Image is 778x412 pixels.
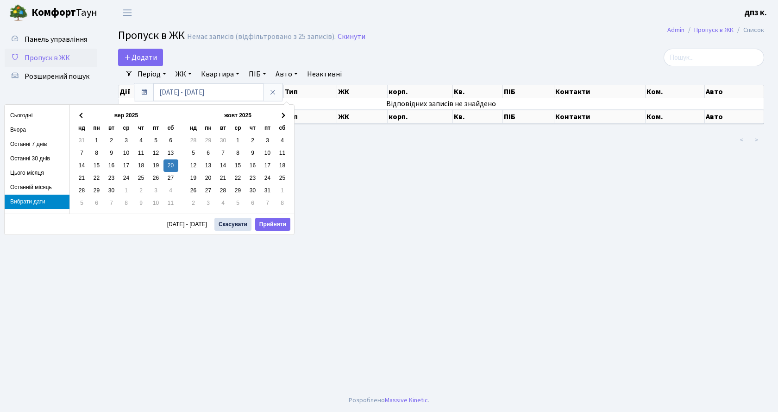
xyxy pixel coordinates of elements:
th: ЖК [337,110,388,124]
a: ЖК [172,66,195,82]
td: 13 [163,147,178,159]
th: ПІБ [503,110,554,124]
th: Авто [705,110,764,124]
td: 26 [186,184,201,197]
td: 17 [119,159,134,172]
td: 25 [275,172,290,184]
td: 20 [201,172,216,184]
td: 29 [231,184,245,197]
td: 23 [245,172,260,184]
td: 16 [104,159,119,172]
td: 11 [134,147,149,159]
td: 7 [216,147,231,159]
td: 3 [201,197,216,209]
td: 27 [163,172,178,184]
td: 25 [134,172,149,184]
td: 11 [163,197,178,209]
td: 19 [186,172,201,184]
td: 18 [134,159,149,172]
th: пн [201,122,216,134]
a: ДП3 К. [744,7,767,19]
th: чт [134,122,149,134]
th: Тип [284,85,337,98]
th: Тип [284,110,337,124]
img: logo.png [9,4,28,22]
button: Переключити навігацію [116,5,139,20]
td: 4 [134,134,149,147]
li: Сьогодні [5,108,69,123]
th: нд [75,122,89,134]
td: 9 [104,147,119,159]
td: 22 [231,172,245,184]
td: 5 [231,197,245,209]
td: 1 [231,134,245,147]
b: ДП3 К. [744,8,767,18]
span: Додати [124,52,157,63]
td: 2 [134,184,149,197]
td: 11 [275,147,290,159]
li: Список [734,25,764,35]
td: 1 [119,184,134,197]
th: чт [245,122,260,134]
td: 6 [89,197,104,209]
td: 6 [201,147,216,159]
th: ПІБ [503,85,554,98]
td: 10 [260,147,275,159]
td: 10 [149,197,163,209]
li: Цього місяця [5,166,69,180]
td: 5 [75,197,89,209]
td: 8 [231,147,245,159]
th: ср [119,122,134,134]
th: пт [149,122,163,134]
td: 7 [104,197,119,209]
td: 4 [216,197,231,209]
td: 2 [104,134,119,147]
td: 16 [245,159,260,172]
a: ПІБ [245,66,270,82]
td: 26 [149,172,163,184]
td: 4 [163,184,178,197]
td: 10 [119,147,134,159]
td: 9 [134,197,149,209]
th: вт [216,122,231,134]
button: Прийняти [255,218,290,231]
th: нд [186,122,201,134]
th: ЖК [337,85,388,98]
th: вер 2025 [89,109,163,122]
td: 29 [89,184,104,197]
td: 9 [245,147,260,159]
td: 20 [163,159,178,172]
td: 6 [245,197,260,209]
nav: breadcrumb [653,20,778,40]
td: 8 [275,197,290,209]
b: Комфорт [31,5,76,20]
th: ср [231,122,245,134]
td: 3 [119,134,134,147]
td: 31 [260,184,275,197]
th: Контакти [554,110,646,124]
a: Період [134,66,170,82]
th: Авто [705,85,764,98]
td: 24 [260,172,275,184]
td: 28 [216,184,231,197]
td: 28 [186,134,201,147]
td: 4 [275,134,290,147]
td: 1 [89,134,104,147]
td: 14 [216,159,231,172]
td: 23 [104,172,119,184]
td: 27 [201,184,216,197]
td: 3 [260,134,275,147]
li: Вибрати дати [5,195,69,209]
span: Пропуск в ЖК [25,53,70,63]
td: 24 [119,172,134,184]
td: 21 [216,172,231,184]
td: 19 [149,159,163,172]
button: Скасувати [214,218,251,231]
td: 6 [163,134,178,147]
th: корп. [388,110,453,124]
th: пт [260,122,275,134]
td: 22 [89,172,104,184]
td: 15 [89,159,104,172]
td: 21 [75,172,89,184]
td: 2 [186,197,201,209]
